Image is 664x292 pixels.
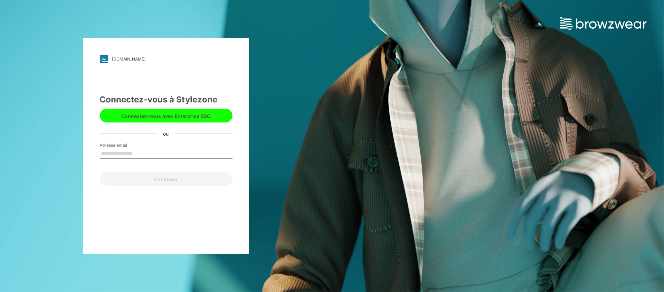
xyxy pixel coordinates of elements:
a: [DOMAIN_NAME] [100,55,233,63]
img: browzwear-logo.73288ffb.svg [560,17,647,30]
font: [DOMAIN_NAME] [112,56,146,62]
font: Adresse email [100,143,127,148]
font: Connectez-vous à Stylezone [100,94,218,104]
button: Connectez-vous avec Enterprise SSO [100,109,233,122]
font: ou [163,131,169,137]
img: svg+xml;base64,PHN2ZyB3aWR0aD0iMjgiIGhlaWdodD0iMjgiIHZpZXdCb3g9IjAgMCAyOCAyOCIgZmlsbD0ibm9uZSIgeG... [100,55,108,63]
font: Connectez-vous avec Enterprise SSO [121,113,211,119]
